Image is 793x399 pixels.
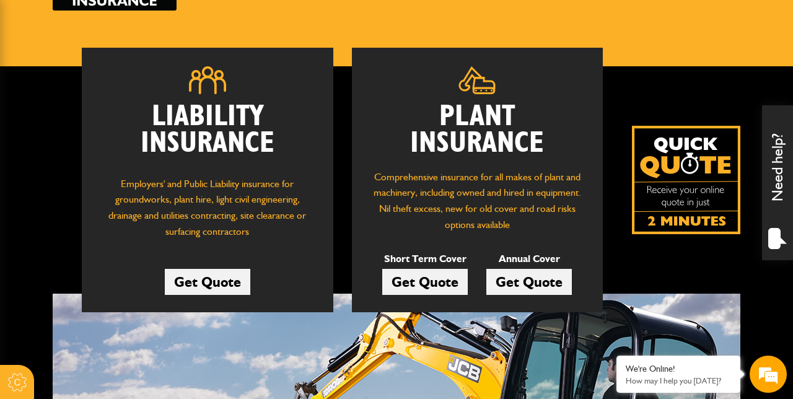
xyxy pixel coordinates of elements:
img: Quick Quote [632,126,740,234]
input: Enter your last name [16,115,226,142]
a: Get Quote [486,269,572,295]
input: Enter your phone number [16,188,226,215]
h2: Plant Insurance [370,103,585,157]
a: Get Quote [382,269,468,295]
p: How may I help you today? [626,376,731,385]
p: Comprehensive insurance for all makes of plant and machinery, including owned and hired in equipm... [370,169,585,232]
div: Minimize live chat window [203,6,233,36]
img: d_20077148190_company_1631870298795_20077148190 [21,69,52,86]
p: Short Term Cover [382,251,468,267]
div: We're Online! [626,364,731,374]
input: Enter your email address [16,151,226,178]
a: Get Quote [165,269,250,295]
p: Annual Cover [486,251,572,267]
a: Get your insurance quote isn just 2-minutes [632,126,740,234]
div: Chat with us now [64,69,208,85]
h2: Liability Insurance [100,103,315,164]
em: Start Chat [169,310,225,327]
div: Need help? [762,105,793,260]
p: Employers' and Public Liability insurance for groundworks, plant hire, light civil engineering, d... [100,176,315,246]
textarea: Type your message and hit 'Enter' [16,224,226,344]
